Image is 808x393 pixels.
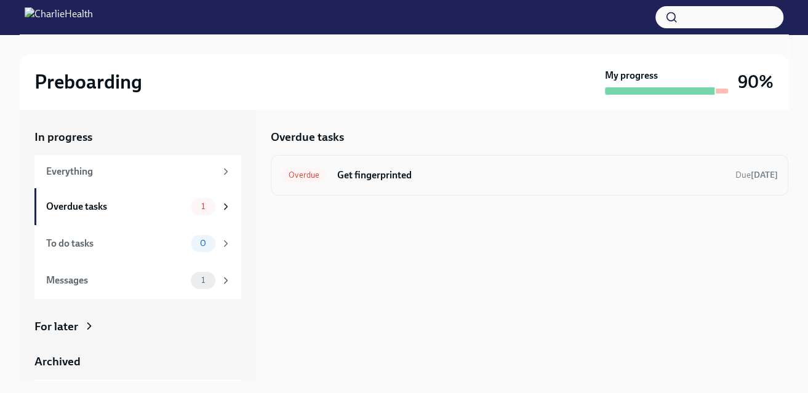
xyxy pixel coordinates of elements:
[34,319,78,335] div: For later
[46,274,186,287] div: Messages
[46,165,215,178] div: Everything
[751,170,778,180] strong: [DATE]
[34,319,241,335] a: For later
[194,276,212,285] span: 1
[25,7,93,27] img: CharlieHealth
[271,129,344,145] h5: Overdue tasks
[46,237,186,250] div: To do tasks
[194,202,212,211] span: 1
[605,69,658,82] strong: My progress
[281,170,327,180] span: Overdue
[738,71,774,93] h3: 90%
[34,69,142,94] h2: Preboarding
[193,239,214,248] span: 0
[735,169,778,181] span: August 19th, 2025 09:00
[34,129,241,145] a: In progress
[34,188,241,225] a: Overdue tasks1
[34,225,241,262] a: To do tasks0
[34,354,241,370] a: Archived
[337,169,726,182] h6: Get fingerprinted
[46,200,186,213] div: Overdue tasks
[281,165,778,185] a: OverdueGet fingerprintedDue[DATE]
[34,155,241,188] a: Everything
[34,262,241,299] a: Messages1
[735,170,778,180] span: Due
